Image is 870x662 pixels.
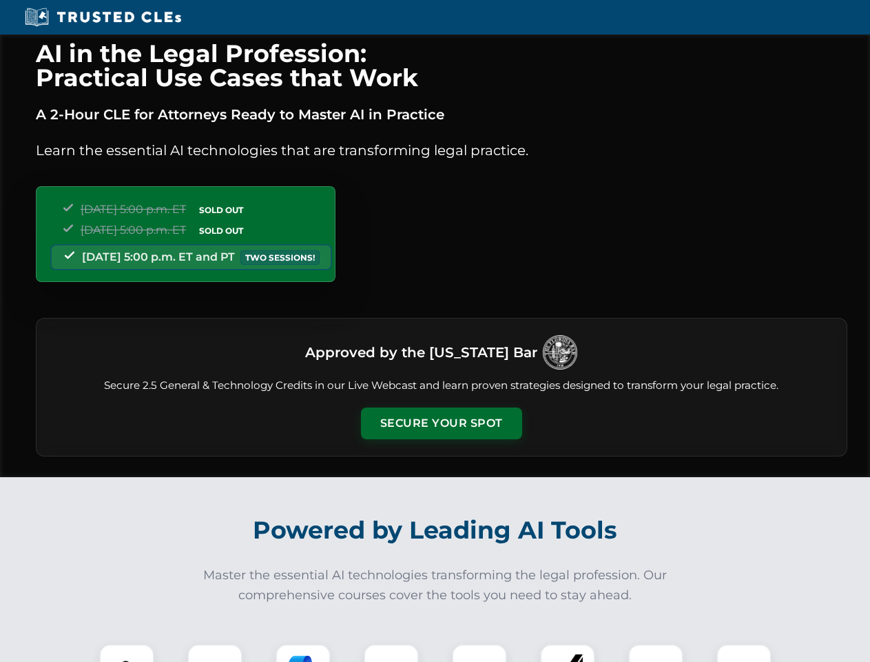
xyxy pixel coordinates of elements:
p: Secure 2.5 General & Technology Credits in our Live Webcast and learn proven strategies designed ... [53,378,830,394]
span: [DATE] 5:00 p.m. ET [81,223,186,237]
p: Learn the essential AI technologies that are transforming legal practice. [36,139,847,161]
h1: AI in the Legal Profession: Practical Use Cases that Work [36,41,847,90]
p: Master the essential AI technologies transforming the legal profession. Our comprehensive courses... [194,565,676,605]
span: [DATE] 5:00 p.m. ET [81,203,186,216]
p: A 2-Hour CLE for Attorneys Ready to Master AI in Practice [36,103,847,126]
h2: Powered by Leading AI Tools [54,506,817,554]
button: Secure Your Spot [361,408,522,439]
span: SOLD OUT [194,223,248,238]
img: Trusted CLEs [21,7,185,28]
span: SOLD OUT [194,203,248,217]
h3: Approved by the [US_STATE] Bar [305,340,537,365]
img: Logo [543,335,577,370]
